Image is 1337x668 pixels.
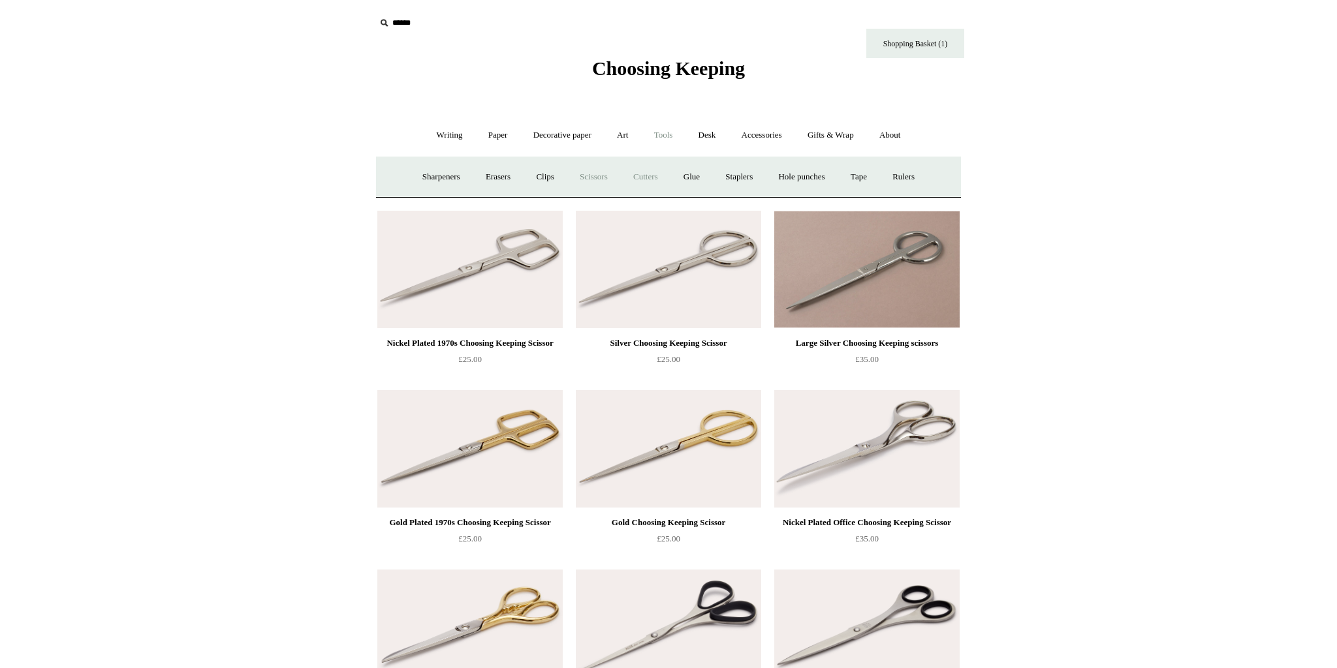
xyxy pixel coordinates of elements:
[381,335,559,351] div: Nickel Plated 1970s Choosing Keeping Scissor
[774,390,960,508] a: Nickel Plated Office Choosing Keeping Scissor Nickel Plated Office Choosing Keeping Scissor
[657,534,680,543] span: £25.00
[687,118,728,153] a: Desk
[458,534,482,543] span: £25.00
[672,160,712,194] a: Glue
[576,211,761,328] a: Silver Choosing Keeping Scissor Silver Choosing Keeping Scissor
[730,118,794,153] a: Accessories
[377,515,563,568] a: Gold Plated 1970s Choosing Keeping Scissor £25.00
[796,118,866,153] a: Gifts & Wrap
[866,29,964,58] a: Shopping Basket (1)
[576,335,761,389] a: Silver Choosing Keeping Scissor £25.00
[524,160,565,194] a: Clips
[592,68,745,77] a: Choosing Keeping
[576,390,761,508] img: Gold Choosing Keeping Scissor
[774,515,960,568] a: Nickel Plated Office Choosing Keeping Scissor £35.00
[774,211,960,328] a: Large Silver Choosing Keeping scissors Large Silver Choosing Keeping scissors
[474,160,522,194] a: Erasers
[605,118,640,153] a: Art
[868,118,913,153] a: About
[774,211,960,328] img: Large Silver Choosing Keeping scissors
[576,515,761,568] a: Gold Choosing Keeping Scissor £25.00
[576,390,761,508] a: Gold Choosing Keeping Scissor Gold Choosing Keeping Scissor
[855,354,879,364] span: £35.00
[855,534,879,543] span: £35.00
[774,390,960,508] img: Nickel Plated Office Choosing Keeping Scissor
[714,160,764,194] a: Staplers
[522,118,603,153] a: Decorative paper
[778,515,956,530] div: Nickel Plated Office Choosing Keeping Scissor
[766,160,836,194] a: Hole punches
[774,335,960,389] a: Large Silver Choosing Keeping scissors £35.00
[377,211,563,328] img: Nickel Plated 1970s Choosing Keeping Scissor
[778,335,956,351] div: Large Silver Choosing Keeping scissors
[477,118,520,153] a: Paper
[568,160,620,194] a: Scissors
[377,335,563,389] a: Nickel Plated 1970s Choosing Keeping Scissor £25.00
[576,211,761,328] img: Silver Choosing Keeping Scissor
[839,160,879,194] a: Tape
[657,354,680,364] span: £25.00
[579,335,758,351] div: Silver Choosing Keeping Scissor
[579,515,758,530] div: Gold Choosing Keeping Scissor
[381,515,559,530] div: Gold Plated 1970s Choosing Keeping Scissor
[592,57,745,79] span: Choosing Keeping
[411,160,472,194] a: Sharpeners
[881,160,926,194] a: Rulers
[377,211,563,328] a: Nickel Plated 1970s Choosing Keeping Scissor Nickel Plated 1970s Choosing Keeping Scissor
[377,390,563,508] img: Gold Plated 1970s Choosing Keeping Scissor
[458,354,482,364] span: £25.00
[621,160,670,194] a: Cutters
[377,390,563,508] a: Gold Plated 1970s Choosing Keeping Scissor Gold Plated 1970s Choosing Keeping Scissor
[642,118,685,153] a: Tools
[425,118,475,153] a: Writing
